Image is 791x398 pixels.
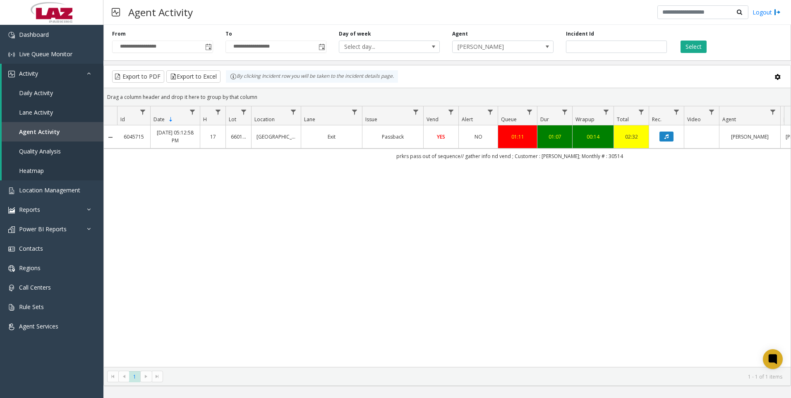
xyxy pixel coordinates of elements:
span: Toggle popup [317,41,326,53]
label: Incident Id [566,30,594,38]
span: Activity [19,70,38,77]
a: Lane Filter Menu [349,106,360,117]
label: Day of week [339,30,371,38]
a: NO [464,133,493,141]
a: Location Filter Menu [288,106,299,117]
a: Collapse Details [104,134,117,141]
img: 'icon' [8,265,15,272]
a: 6045715 [122,133,145,141]
span: Wrapup [575,116,594,123]
span: Alert [462,116,473,123]
span: Regions [19,264,41,272]
a: 01:11 [503,133,532,141]
span: YES [437,133,445,140]
a: Vend Filter Menu [446,106,457,117]
img: 'icon' [8,207,15,213]
span: Location [254,116,275,123]
a: Agent Filter Menu [767,106,779,117]
img: 'icon' [8,285,15,291]
div: Data table [104,106,791,367]
img: 'icon' [8,246,15,252]
button: Export to PDF [112,70,164,83]
a: Lot Filter Menu [238,106,249,117]
a: H Filter Menu [213,106,224,117]
span: Queue [501,116,517,123]
span: Agent Services [19,322,58,330]
span: Heatmap [19,167,44,175]
a: 02:32 [619,133,644,141]
span: Daily Activity [19,89,53,97]
span: Agent [722,116,736,123]
a: Date Filter Menu [187,106,198,117]
button: Select [681,41,707,53]
span: Lane Activity [19,108,53,116]
span: Quality Analysis [19,147,61,155]
a: Alert Filter Menu [485,106,496,117]
img: 'icon' [8,304,15,311]
span: Vend [427,116,439,123]
span: Select day... [339,41,419,53]
span: Rule Sets [19,303,44,311]
span: Location Management [19,186,80,194]
a: Dur Filter Menu [559,106,570,117]
span: Issue [365,116,377,123]
span: Reports [19,206,40,213]
span: Contacts [19,245,43,252]
img: 'icon' [8,226,15,233]
a: Issue Filter Menu [410,106,422,117]
div: Drag a column header and drop it here to group by that column [104,90,791,104]
img: 'icon' [8,324,15,330]
span: Page 1 [129,371,140,382]
span: Call Centers [19,283,51,291]
img: 'icon' [8,51,15,58]
img: infoIcon.svg [230,73,237,80]
a: [DATE] 05:12:58 PM [156,129,195,144]
a: Rec. Filter Menu [671,106,682,117]
a: Activity [2,64,103,83]
img: pageIcon [112,2,120,22]
a: Heatmap [2,161,103,180]
span: Total [617,116,629,123]
a: Lane Activity [2,103,103,122]
a: Video Filter Menu [706,106,717,117]
span: Power BI Reports [19,225,67,233]
kendo-pager-info: 1 - 1 of 1 items [168,373,782,380]
a: 660196 [231,133,246,141]
a: Queue Filter Menu [524,106,535,117]
img: 'icon' [8,187,15,194]
span: [PERSON_NAME] [453,41,533,53]
a: YES [429,133,453,141]
a: Wrapup Filter Menu [601,106,612,117]
a: Daily Activity [2,83,103,103]
img: 'icon' [8,32,15,38]
span: Toggle popup [204,41,213,53]
span: Agent Activity [19,128,60,136]
span: Video [687,116,701,123]
a: [GEOGRAPHIC_DATA] [256,133,296,141]
a: 00:14 [578,133,609,141]
a: Agent Activity [2,122,103,141]
span: Date [153,116,165,123]
label: To [225,30,232,38]
a: [PERSON_NAME] [724,133,775,141]
a: Id Filter Menu [137,106,149,117]
span: H [203,116,207,123]
span: Lane [304,116,315,123]
button: Export to Excel [166,70,221,83]
a: Passback [367,133,418,141]
h3: Agent Activity [124,2,197,22]
span: Live Queue Monitor [19,50,72,58]
a: Quality Analysis [2,141,103,161]
span: Id [120,116,125,123]
div: By clicking Incident row you will be taken to the incident details page. [226,70,398,83]
div: 01:07 [542,133,567,141]
label: From [112,30,126,38]
span: Rec. [652,116,662,123]
a: Exit [306,133,357,141]
a: Total Filter Menu [636,106,647,117]
img: logout [774,8,781,17]
span: Dur [540,116,549,123]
